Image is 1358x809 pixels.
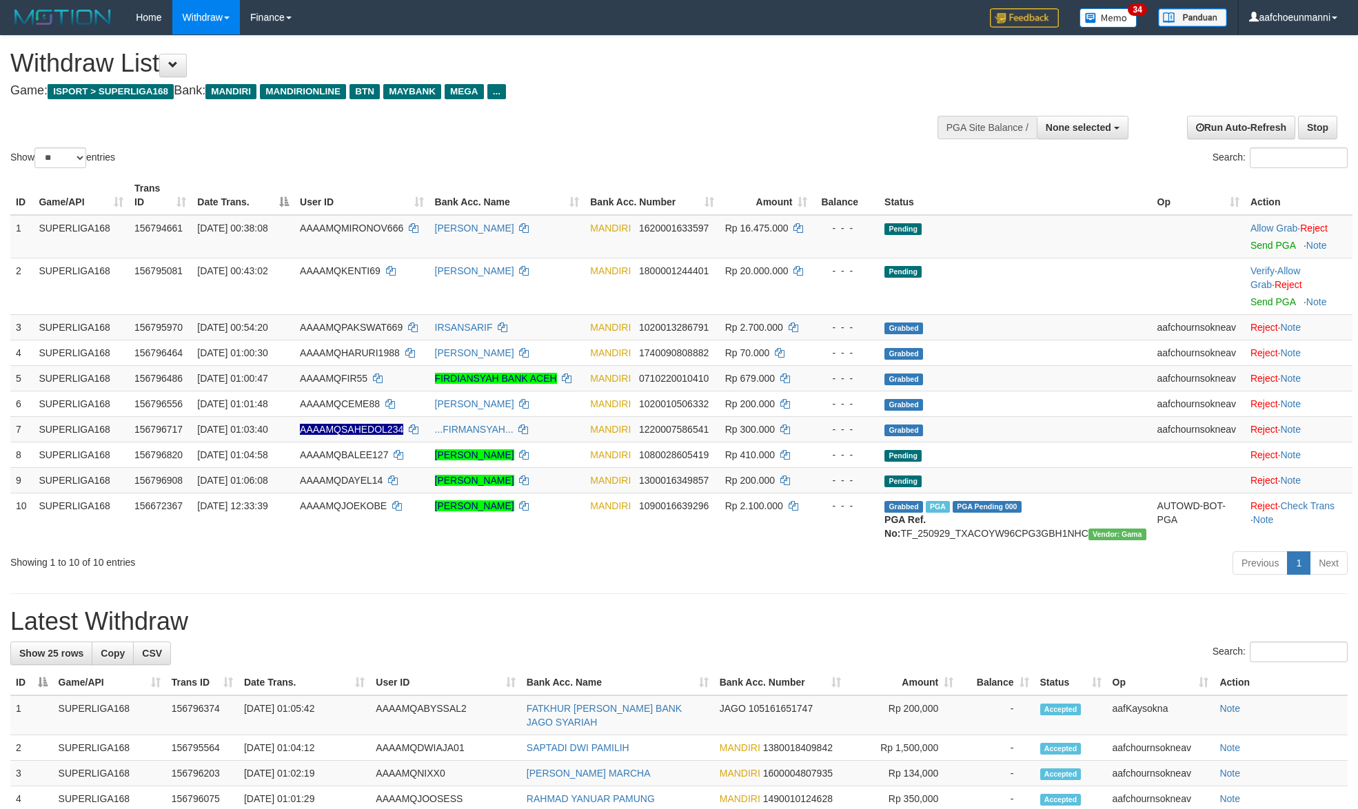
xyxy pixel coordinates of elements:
[639,322,709,333] span: Copy 1020013286791 to clipboard
[166,761,239,786] td: 156796203
[101,648,125,659] span: Copy
[1275,279,1302,290] a: Reject
[10,340,33,365] td: 4
[763,768,833,779] span: Copy 1600004807935 to clipboard
[370,670,521,695] th: User ID: activate to sort column ascending
[197,265,267,276] span: [DATE] 00:43:02
[1280,500,1335,511] a: Check Trans
[10,761,53,786] td: 3
[197,398,267,409] span: [DATE] 01:01:48
[300,475,383,486] span: AAAAMQDAYEL14
[10,642,92,665] a: Show 25 rows
[1298,116,1337,139] a: Stop
[590,424,631,435] span: MANDIRI
[1250,449,1278,460] a: Reject
[34,147,86,168] select: Showentries
[33,442,129,467] td: SUPERLIGA168
[1219,703,1240,714] a: Note
[435,347,514,358] a: [PERSON_NAME]
[818,448,873,462] div: - - -
[383,84,441,99] span: MAYBANK
[53,695,166,735] td: SUPERLIGA168
[300,347,400,358] span: AAAAMQHARURI1988
[10,391,33,416] td: 6
[435,373,557,384] a: FIRDIANSYAH BANK ACEH
[884,223,922,235] span: Pending
[53,735,166,761] td: SUPERLIGA168
[1250,322,1278,333] a: Reject
[239,670,370,695] th: Date Trans.: activate to sort column ascending
[959,670,1034,695] th: Balance: activate to sort column ascending
[884,424,923,436] span: Grabbed
[725,373,775,384] span: Rp 679.000
[300,373,367,384] span: AAAAMQFIR55
[10,365,33,391] td: 5
[590,475,631,486] span: MANDIRI
[133,642,171,665] a: CSV
[435,449,514,460] a: [PERSON_NAME]
[720,793,760,804] span: MANDIRI
[166,670,239,695] th: Trans ID: activate to sort column ascending
[749,703,813,714] span: Copy 105161651747 to clipboard
[445,84,484,99] span: MEGA
[435,475,514,486] a: [PERSON_NAME]
[1250,147,1348,168] input: Search:
[725,475,775,486] span: Rp 200.000
[725,500,783,511] span: Rp 2.100.000
[1214,670,1348,695] th: Action
[10,735,53,761] td: 2
[1287,551,1310,575] a: 1
[720,768,760,779] span: MANDIRI
[349,84,380,99] span: BTN
[33,365,129,391] td: SUPERLIGA168
[1280,424,1301,435] a: Note
[639,449,709,460] span: Copy 1080028605419 to clipboard
[1245,258,1352,314] td: · ·
[239,761,370,786] td: [DATE] 01:02:19
[1245,416,1352,442] td: ·
[1040,794,1082,806] span: Accepted
[1219,768,1240,779] a: Note
[818,346,873,360] div: - - -
[884,450,922,462] span: Pending
[884,322,923,334] span: Grabbed
[33,467,129,493] td: SUPERLIGA168
[197,500,267,511] span: [DATE] 12:33:39
[435,265,514,276] a: [PERSON_NAME]
[590,347,631,358] span: MANDIRI
[847,735,960,761] td: Rp 1,500,000
[435,500,514,511] a: [PERSON_NAME]
[879,493,1151,546] td: TF_250929_TXACOYW96CPG3GBH1NHC
[370,695,521,735] td: AAAAMQABYSSAL2
[1245,215,1352,258] td: ·
[1306,240,1327,251] a: Note
[197,449,267,460] span: [DATE] 01:04:58
[1088,529,1146,540] span: Vendor URL: https://trx31.1velocity.biz
[1213,642,1348,662] label: Search:
[1040,704,1082,715] span: Accepted
[1280,449,1301,460] a: Note
[1152,365,1245,391] td: aafchournsokneav
[53,670,166,695] th: Game/API: activate to sort column ascending
[134,347,183,358] span: 156796464
[134,223,183,234] span: 156794661
[10,7,115,28] img: MOTION_logo.png
[1250,398,1278,409] a: Reject
[1250,347,1278,358] a: Reject
[639,265,709,276] span: Copy 1800001244401 to clipboard
[725,424,775,435] span: Rp 300.000
[813,176,879,215] th: Balance
[134,398,183,409] span: 156796556
[639,475,709,486] span: Copy 1300016349857 to clipboard
[1306,296,1327,307] a: Note
[134,322,183,333] span: 156795970
[1245,314,1352,340] td: ·
[926,501,950,513] span: Marked by aafsengchandara
[639,223,709,234] span: Copy 1620001633597 to clipboard
[725,322,783,333] span: Rp 2.700.000
[197,322,267,333] span: [DATE] 00:54:20
[1245,176,1352,215] th: Action
[990,8,1059,28] img: Feedback.jpg
[639,373,709,384] span: Copy 0710220010410 to clipboard
[10,258,33,314] td: 2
